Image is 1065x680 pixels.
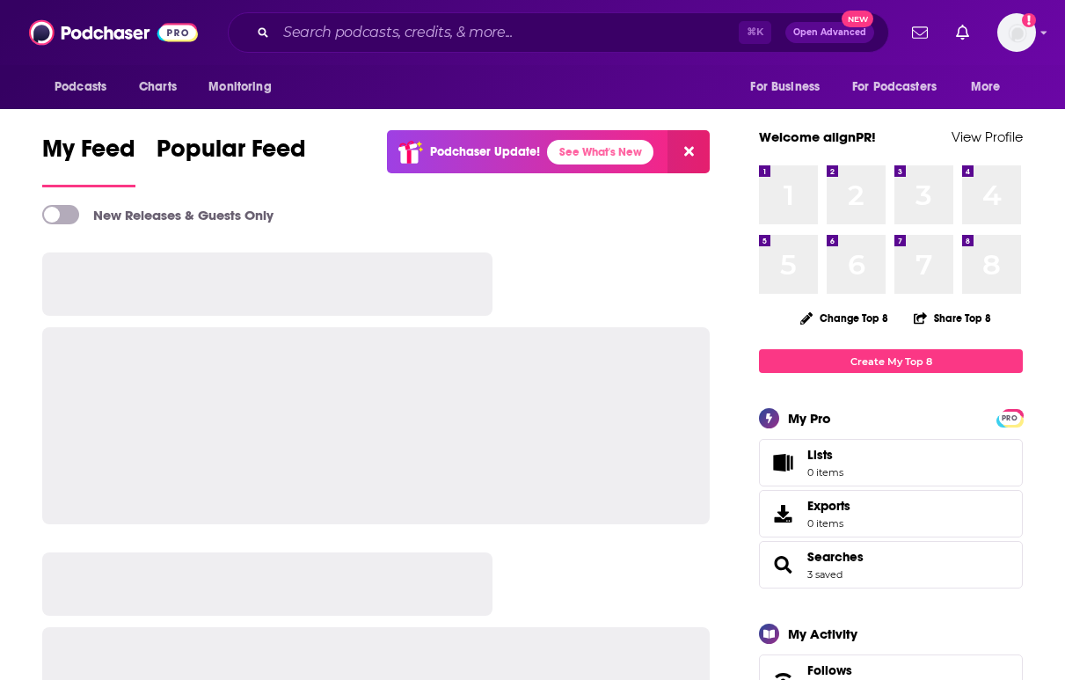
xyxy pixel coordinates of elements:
div: My Pro [788,410,831,427]
a: PRO [999,411,1020,424]
a: Lists [759,439,1023,486]
button: Change Top 8 [790,307,899,329]
button: open menu [841,70,962,104]
button: open menu [959,70,1023,104]
p: Podchaser Update! [430,144,540,159]
div: My Activity [788,625,857,642]
span: For Business [750,75,820,99]
span: Logged in as alignPR [997,13,1036,52]
a: View Profile [952,128,1023,145]
span: New [842,11,873,27]
span: My Feed [42,134,135,174]
span: PRO [999,412,1020,425]
a: New Releases & Guests Only [42,205,274,224]
span: 0 items [807,517,850,530]
a: Searches [765,552,800,577]
span: Open Advanced [793,28,866,37]
svg: Add a profile image [1022,13,1036,27]
img: User Profile [997,13,1036,52]
span: Searches [759,541,1023,589]
button: open menu [196,70,294,104]
a: See What's New [547,140,653,165]
a: My Feed [42,134,135,187]
button: Show profile menu [997,13,1036,52]
span: Follows [807,662,852,678]
a: Searches [807,549,864,565]
div: Search podcasts, credits, & more... [228,12,889,53]
span: Exports [807,498,850,514]
span: ⌘ K [739,21,771,44]
span: Popular Feed [157,134,306,174]
span: Monitoring [208,75,271,99]
a: Create My Top 8 [759,349,1023,373]
span: Lists [765,450,800,475]
a: Show notifications dropdown [949,18,976,48]
span: More [971,75,1001,99]
a: Exports [759,490,1023,537]
img: Podchaser - Follow, Share and Rate Podcasts [29,16,198,49]
span: Lists [807,447,833,463]
button: open menu [738,70,842,104]
span: For Podcasters [852,75,937,99]
a: Popular Feed [157,134,306,187]
button: Share Top 8 [913,301,992,335]
a: Follows [807,662,968,678]
a: 3 saved [807,568,843,581]
button: Open AdvancedNew [785,22,874,43]
span: Podcasts [55,75,106,99]
a: Charts [128,70,187,104]
a: Show notifications dropdown [905,18,935,48]
a: Welcome alignPR! [759,128,876,145]
span: 0 items [807,466,843,479]
span: Lists [807,447,843,463]
input: Search podcasts, credits, & more... [276,18,739,47]
button: open menu [42,70,129,104]
span: Exports [765,501,800,526]
span: Charts [139,75,177,99]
